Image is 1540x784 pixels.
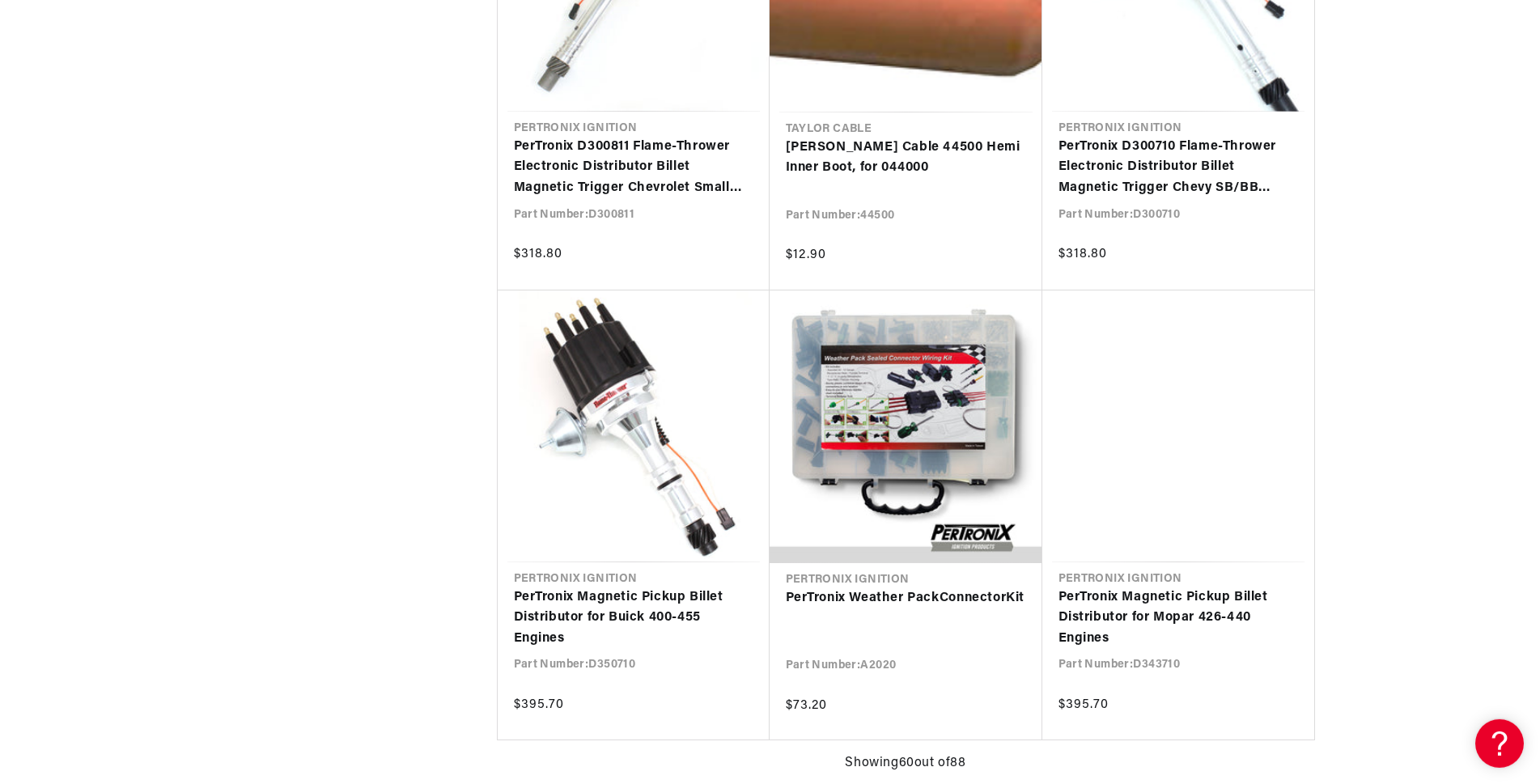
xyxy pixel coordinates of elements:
[786,138,1026,179] a: [PERSON_NAME] Cable 44500 Hemi Inner Boot, for 044000
[1058,587,1298,650] a: PerTronix Magnetic Pickup Billet Distributor for Mopar 426-440 Engines
[786,588,1026,609] a: PerTronix Weather PackConnectorKit
[514,587,753,650] a: PerTronix Magnetic Pickup Billet Distributor for Buick 400-455 Engines
[1058,137,1298,199] a: PerTronix D300710 Flame-Thrower Electronic Distributor Billet Magnetic Trigger Chevy SB/BB Black ...
[514,137,753,199] a: PerTronix D300811 Flame-Thrower Electronic Distributor Billet Magnetic Trigger Chevrolet Small Bl...
[845,753,965,774] span: Showing 60 out of 88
